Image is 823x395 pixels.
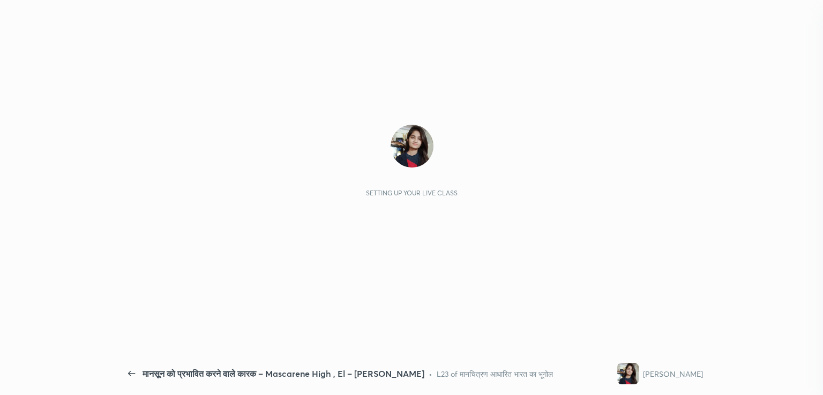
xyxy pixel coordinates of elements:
div: L23 of मानचित्रण आधारित भारत का भूगोल [437,368,553,379]
div: Setting up your live class [366,189,458,197]
div: [PERSON_NAME] [643,368,703,379]
img: 8e79206cb2144bb4a48e2b74f8c7e2db.jpg [617,363,639,384]
div: • [429,368,432,379]
img: 8e79206cb2144bb4a48e2b74f8c7e2db.jpg [391,125,433,168]
div: मानसून को प्रभावित करने वाले कारक – Mascarene High , El – [PERSON_NAME] [143,367,424,380]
